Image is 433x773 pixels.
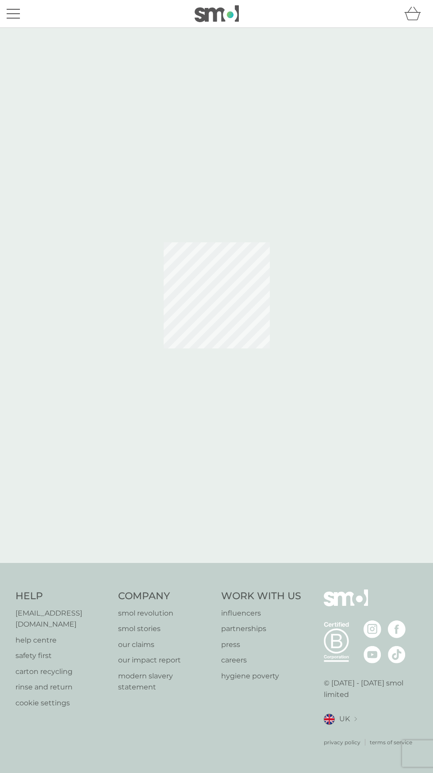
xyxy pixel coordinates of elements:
img: visit the smol Instagram page [364,620,381,638]
a: [EMAIL_ADDRESS][DOMAIN_NAME] [15,608,110,630]
img: UK flag [324,714,335,725]
img: visit the smol Tiktok page [388,646,406,663]
img: smol [195,5,239,22]
img: select a new location [354,717,357,722]
img: smol [324,589,368,620]
a: help centre [15,635,110,646]
a: smol revolution [118,608,212,619]
a: careers [221,654,301,666]
a: terms of service [370,738,412,746]
h4: Help [15,589,110,603]
button: menu [7,5,20,22]
a: our impact report [118,654,212,666]
a: rinse and return [15,681,110,693]
a: hygiene poverty [221,670,301,682]
a: our claims [118,639,212,651]
a: press [221,639,301,651]
h4: Company [118,589,212,603]
a: modern slavery statement [118,670,212,693]
span: UK [339,713,350,725]
a: cookie settings [15,697,110,709]
a: carton recycling [15,666,110,677]
a: partnerships [221,623,301,635]
a: privacy policy [324,738,360,746]
img: visit the smol Facebook page [388,620,406,638]
a: influencers [221,608,301,619]
div: basket [404,5,426,23]
a: smol stories [118,623,212,635]
p: © [DATE] - [DATE] smol limited [324,677,418,700]
a: safety first [15,650,110,662]
h4: Work With Us [221,589,301,603]
img: visit the smol Youtube page [364,646,381,663]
